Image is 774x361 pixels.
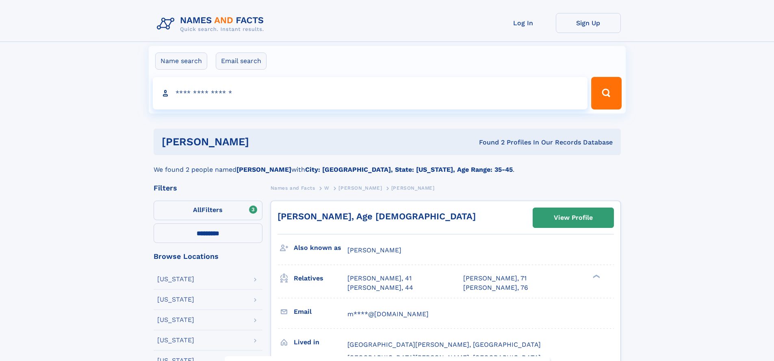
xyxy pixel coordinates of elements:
div: View Profile [554,208,593,227]
img: Logo Names and Facts [154,13,271,35]
label: Name search [155,53,207,70]
div: Browse Locations [154,253,262,260]
span: [PERSON_NAME] [347,246,401,254]
div: [US_STATE] [157,337,194,343]
div: [US_STATE] [157,276,194,282]
a: [PERSON_NAME], Age [DEMOGRAPHIC_DATA] [278,211,476,221]
label: Filters [154,201,262,220]
h1: [PERSON_NAME] [162,137,364,147]
b: City: [GEOGRAPHIC_DATA], State: [US_STATE], Age Range: 35-45 [305,166,513,173]
span: [PERSON_NAME] [391,185,435,191]
span: All [193,206,202,214]
a: [PERSON_NAME], 41 [347,274,412,283]
h3: Email [294,305,347,319]
a: [PERSON_NAME], 76 [463,283,528,292]
div: [US_STATE] [157,296,194,303]
h3: Relatives [294,271,347,285]
a: View Profile [533,208,614,228]
a: W [324,183,330,193]
span: W [324,185,330,191]
div: [US_STATE] [157,317,194,323]
a: Names and Facts [271,183,315,193]
a: Sign Up [556,13,621,33]
button: Search Button [591,77,621,109]
div: We found 2 people named with . [154,155,621,175]
h3: Lived in [294,335,347,349]
div: Filters [154,184,262,192]
span: [PERSON_NAME] [338,185,382,191]
div: Found 2 Profiles In Our Records Database [364,138,613,147]
div: ❯ [591,274,601,279]
a: [PERSON_NAME], 44 [347,283,413,292]
h3: Also known as [294,241,347,255]
span: [GEOGRAPHIC_DATA][PERSON_NAME], [GEOGRAPHIC_DATA] [347,341,541,348]
input: search input [153,77,588,109]
a: [PERSON_NAME], 71 [463,274,527,283]
b: [PERSON_NAME] [236,166,291,173]
a: Log In [491,13,556,33]
a: [PERSON_NAME] [338,183,382,193]
label: Email search [216,53,267,70]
